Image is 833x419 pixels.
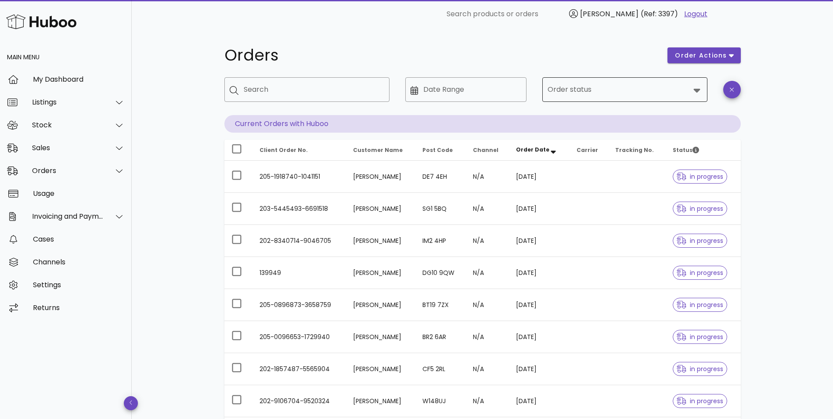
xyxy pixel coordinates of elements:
[32,98,104,106] div: Listings
[509,140,570,161] th: Order Date: Sorted descending. Activate to remove sorting.
[677,334,723,340] span: in progress
[466,289,509,321] td: N/A
[615,146,654,154] span: Tracking No.
[677,398,723,404] span: in progress
[677,238,723,244] span: in progress
[6,12,76,31] img: Huboo Logo
[466,225,509,257] td: N/A
[415,225,466,257] td: IM2 4HP
[415,321,466,353] td: BR2 6AR
[667,47,740,63] button: order actions
[252,225,346,257] td: 202-8340714-9046705
[516,146,549,153] span: Order Date
[577,146,598,154] span: Carrier
[570,140,608,161] th: Carrier
[677,206,723,212] span: in progress
[346,193,415,225] td: [PERSON_NAME]
[674,51,727,60] span: order actions
[608,140,666,161] th: Tracking No.
[466,257,509,289] td: N/A
[677,270,723,276] span: in progress
[260,146,308,154] span: Client Order No.
[641,9,678,19] span: (Ref: 3397)
[353,146,403,154] span: Customer Name
[580,9,638,19] span: [PERSON_NAME]
[346,353,415,385] td: [PERSON_NAME]
[509,257,570,289] td: [DATE]
[33,303,125,312] div: Returns
[509,161,570,193] td: [DATE]
[33,235,125,243] div: Cases
[509,321,570,353] td: [DATE]
[466,321,509,353] td: N/A
[677,366,723,372] span: in progress
[673,146,699,154] span: Status
[32,212,104,220] div: Invoicing and Payments
[346,289,415,321] td: [PERSON_NAME]
[509,385,570,417] td: [DATE]
[33,75,125,83] div: My Dashboard
[252,385,346,417] td: 202-9106704-9520324
[422,146,453,154] span: Post Code
[677,173,723,180] span: in progress
[252,321,346,353] td: 205-0096653-1729940
[252,289,346,321] td: 205-0896873-3658759
[542,77,707,102] div: Order status
[509,353,570,385] td: [DATE]
[33,258,125,266] div: Channels
[415,385,466,417] td: W148UJ
[473,146,498,154] span: Channel
[466,353,509,385] td: N/A
[415,193,466,225] td: SG1 5BQ
[252,140,346,161] th: Client Order No.
[33,281,125,289] div: Settings
[415,289,466,321] td: BT19 7ZX
[32,121,104,129] div: Stock
[509,193,570,225] td: [DATE]
[224,115,741,133] p: Current Orders with Huboo
[252,257,346,289] td: 139949
[346,225,415,257] td: [PERSON_NAME]
[346,321,415,353] td: [PERSON_NAME]
[415,140,466,161] th: Post Code
[415,161,466,193] td: DE7 4EH
[466,140,509,161] th: Channel
[509,289,570,321] td: [DATE]
[32,166,104,175] div: Orders
[224,47,657,63] h1: Orders
[32,144,104,152] div: Sales
[346,140,415,161] th: Customer Name
[252,353,346,385] td: 202-1857487-5565904
[466,161,509,193] td: N/A
[509,225,570,257] td: [DATE]
[466,193,509,225] td: N/A
[684,9,707,19] a: Logout
[415,353,466,385] td: CF5 2RL
[33,189,125,198] div: Usage
[346,257,415,289] td: [PERSON_NAME]
[677,302,723,308] span: in progress
[252,161,346,193] td: 205-1918740-1041151
[415,257,466,289] td: DG10 9QW
[666,140,740,161] th: Status
[466,385,509,417] td: N/A
[346,385,415,417] td: [PERSON_NAME]
[252,193,346,225] td: 203-5445493-6691518
[346,161,415,193] td: [PERSON_NAME]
